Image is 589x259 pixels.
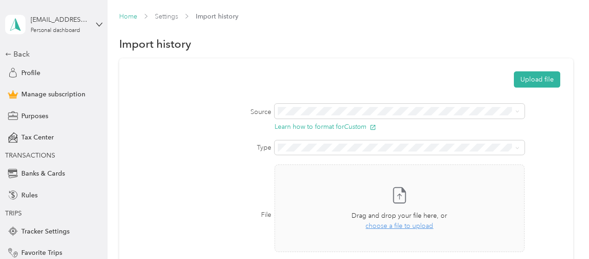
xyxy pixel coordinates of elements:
[537,207,589,259] iframe: Everlance-gr Chat Button Frame
[196,12,238,21] span: Import history
[31,28,80,33] div: Personal dashboard
[21,248,62,258] span: Favorite Trips
[21,190,38,200] span: Rules
[344,123,366,130] i: Custom
[21,111,48,121] span: Purposes
[21,89,85,99] span: Manage subscription
[21,133,54,142] span: Tax Center
[21,227,70,236] span: Tracker Settings
[155,13,178,20] a: Settings
[365,222,433,230] span: choose a file to upload
[5,152,55,159] span: TRANSACTIONS
[132,210,272,220] label: File
[514,71,560,88] button: Upload file
[119,13,137,20] a: Home
[352,212,447,220] span: Drag and drop your file here, or
[119,39,191,49] h1: Import history
[275,123,376,131] button: Learn how to format forCustom
[275,165,524,252] span: Drag and drop your file here, orchoose a file to upload
[5,209,22,217] span: TRIPS
[21,68,40,78] span: Profile
[21,169,65,178] span: Banks & Cards
[132,143,272,152] label: Type
[5,49,98,60] div: Back
[132,107,272,117] label: Source
[31,15,89,25] div: [EMAIL_ADDRESS][DOMAIN_NAME]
